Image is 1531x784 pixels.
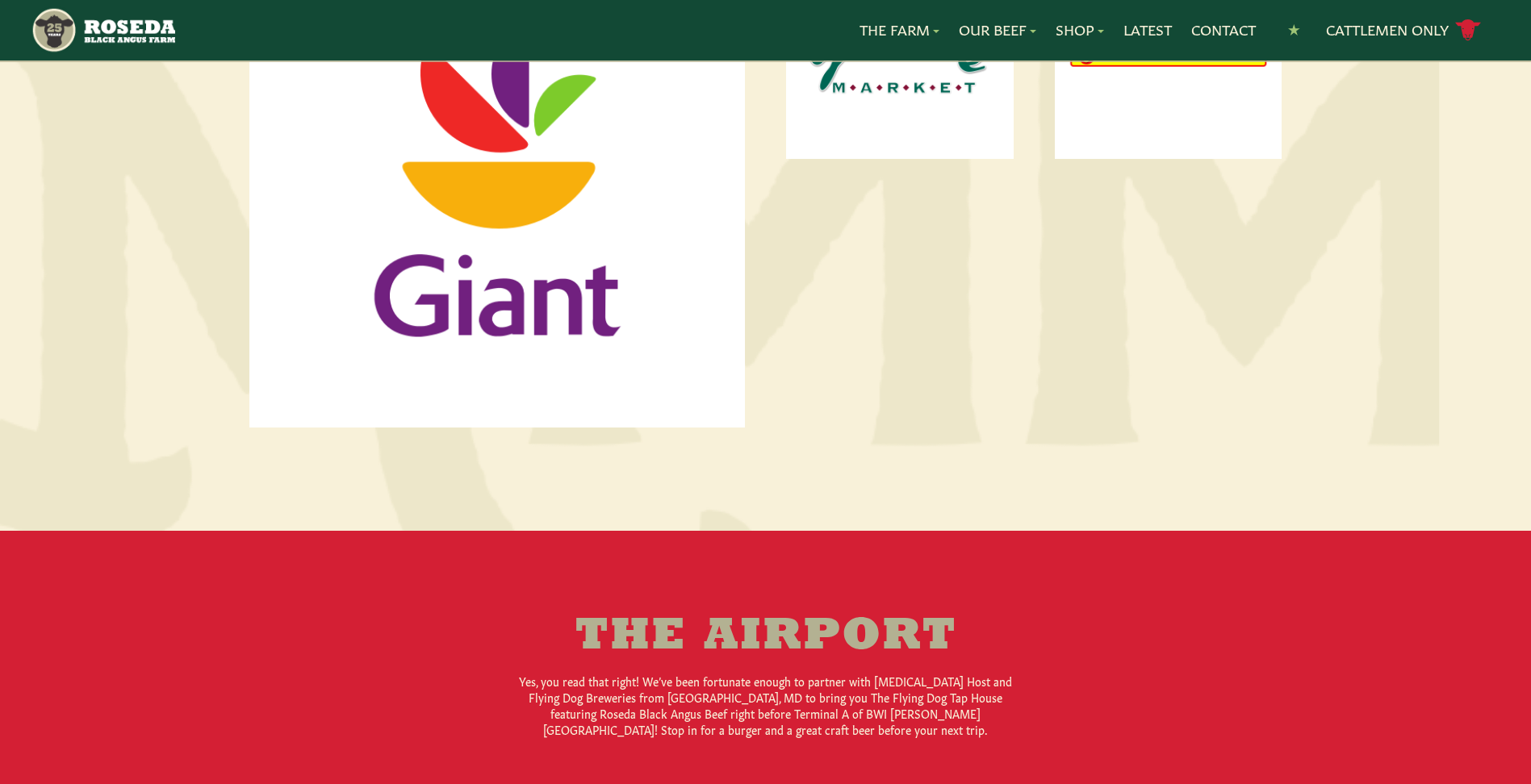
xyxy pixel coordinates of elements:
[1056,19,1104,40] a: Shop
[959,19,1036,40] a: Our Beef
[31,6,175,54] img: https://roseda.com/wp-content/uploads/2021/05/roseda-25-header.png
[456,615,1076,660] h2: The Airport
[508,673,1024,737] p: Yes, you read that right! We’ve been fortunate enough to partner with [MEDICAL_DATA] Host and Fly...
[1191,19,1256,40] a: Contact
[1326,16,1481,44] a: Cattlemen Only
[860,19,939,40] a: The Farm
[1123,19,1172,40] a: Latest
